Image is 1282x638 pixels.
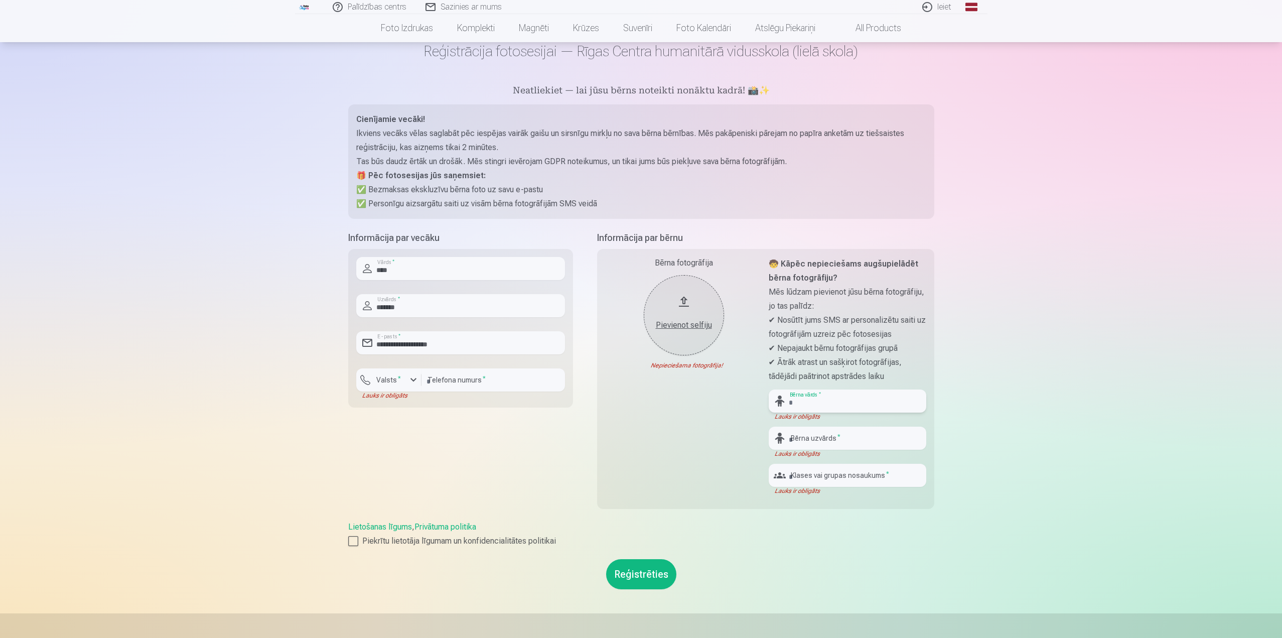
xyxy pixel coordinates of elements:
p: Tas būs daudz ērtāk un drošāk. Mēs stingri ievērojam GDPR noteikumus, un tikai jums būs piekļuve ... [356,155,926,169]
strong: Cienījamie vecāki! [356,114,425,124]
a: Atslēgu piekariņi [743,14,827,42]
a: Lietošanas līgums [348,522,412,532]
a: Privātuma politika [414,522,476,532]
h1: Reģistrācija fotosesijai — Rīgas Centra humanitārā vidusskola (lielā skola) [348,42,934,60]
a: Komplekti [445,14,507,42]
p: ✔ Ātrāk atrast un sašķirot fotogrāfijas, tādējādi paātrinot apstrādes laiku [769,355,926,384]
a: Foto kalendāri [664,14,743,42]
div: Nepieciešama fotogrāfija! [605,361,763,369]
label: Valsts [372,375,405,385]
label: Piekrītu lietotāja līgumam un konfidencialitātes politikai [348,535,934,547]
div: , [348,521,934,547]
button: Pievienot selfiju [644,275,724,355]
div: Pievienot selfiju [654,319,714,331]
p: Ikviens vecāks vēlas saglabāt pēc iespējas vairāk gaišu un sirsnīgu mirkļu no sava bērna bērnības... [356,126,926,155]
button: Reģistrēties [606,559,676,589]
img: /fa1 [299,4,310,10]
div: Lauks ir obligāts [769,450,926,458]
button: Valsts* [356,368,421,392]
h5: Informācija par vecāku [348,231,573,245]
a: Krūzes [561,14,611,42]
div: Lauks ir obligāts [356,392,421,400]
p: Mēs lūdzam pievienot jūsu bērna fotogrāfiju, jo tas palīdz: [769,285,926,313]
div: Lauks ir obligāts [769,487,926,495]
div: Lauks ir obligāts [769,413,926,421]
h5: Neatliekiet — lai jūsu bērns noteikti nonāktu kadrā! 📸✨ [348,84,934,98]
a: Suvenīri [611,14,664,42]
p: ✅ Bezmaksas ekskluzīvu bērna foto uz savu e-pastu [356,183,926,197]
div: Bērna fotogrāfija [605,257,763,269]
a: All products [827,14,913,42]
a: Magnēti [507,14,561,42]
a: Foto izdrukas [369,14,445,42]
p: ✅ Personīgu aizsargātu saiti uz visām bērna fotogrāfijām SMS veidā [356,197,926,211]
p: ✔ Nepajaukt bērnu fotogrāfijas grupā [769,341,926,355]
p: ✔ Nosūtīt jums SMS ar personalizētu saiti uz fotogrāfijām uzreiz pēc fotosesijas [769,313,926,341]
h5: Informācija par bērnu [597,231,934,245]
strong: 🧒 Kāpēc nepieciešams augšupielādēt bērna fotogrāfiju? [769,259,918,283]
strong: 🎁 Pēc fotosesijas jūs saņemsiet: [356,171,486,180]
